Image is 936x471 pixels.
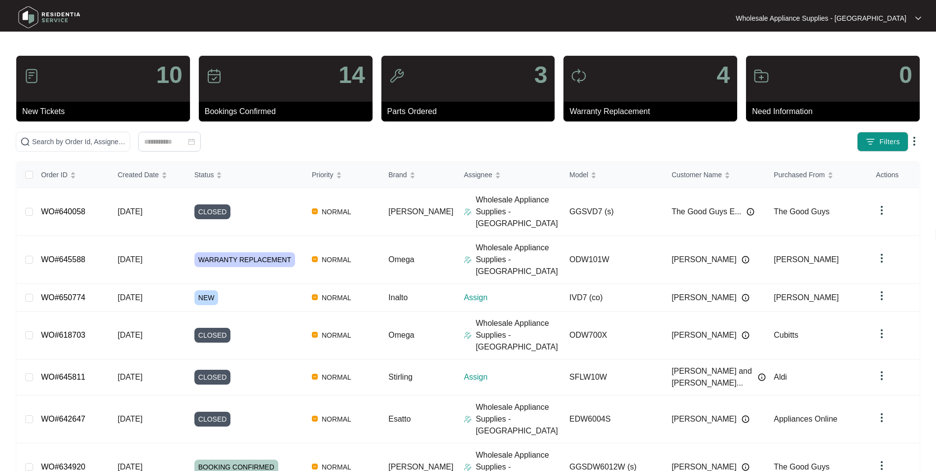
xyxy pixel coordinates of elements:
[205,106,373,118] p: Bookings Confirmed
[742,463,749,471] img: Info icon
[156,63,182,87] p: 10
[41,255,85,264] a: WO#645588
[664,162,766,188] th: Customer Name
[747,208,754,216] img: Info icon
[318,292,355,304] span: NORMAL
[41,169,68,180] span: Order ID
[571,68,587,84] img: icon
[876,252,888,264] img: dropdown arrow
[318,371,355,383] span: NORMAL
[194,370,231,385] span: CLOSED
[312,294,318,300] img: Vercel Logo
[389,68,405,84] img: icon
[41,373,85,381] a: WO#645811
[388,293,408,302] span: Inalto
[865,137,875,147] img: filter icon
[774,331,798,339] span: Cubitts
[20,137,30,147] img: search-icon
[774,255,839,264] span: [PERSON_NAME]
[562,359,664,395] td: SFLW10W
[868,162,919,188] th: Actions
[476,242,562,277] p: Wholesale Appliance Supplies - [GEOGRAPHIC_DATA]
[534,63,548,87] p: 3
[562,188,664,236] td: GGSVD7 (s)
[318,206,355,218] span: NORMAL
[194,290,219,305] span: NEW
[742,256,749,264] img: Info icon
[194,252,295,267] span: WARRANTY REPLACEMENT
[742,294,749,302] img: Info icon
[464,292,562,304] p: Assign
[476,317,562,353] p: Wholesale Appliance Supplies - [GEOGRAPHIC_DATA]
[774,373,787,381] span: Aldi
[766,162,868,188] th: Purchased From
[206,68,222,84] img: icon
[387,106,555,118] p: Parts Ordered
[774,293,839,302] span: [PERSON_NAME]
[117,169,158,180] span: Created Date
[312,332,318,338] img: Vercel Logo
[672,413,737,425] span: [PERSON_NAME]
[33,162,110,188] th: Order ID
[908,135,920,147] img: dropdown arrow
[22,106,190,118] p: New Tickets
[117,415,142,423] span: [DATE]
[117,463,142,471] span: [DATE]
[312,256,318,262] img: Vercel Logo
[24,68,39,84] img: icon
[194,328,231,343] span: CLOSED
[562,312,664,359] td: ODW700X
[915,16,921,21] img: dropdown arrow
[194,412,231,427] span: CLOSED
[876,204,888,216] img: dropdown arrow
[41,293,85,302] a: WO#650774
[456,162,562,188] th: Assignee
[569,106,737,118] p: Warranty Replacement
[672,169,722,180] span: Customer Name
[464,331,472,339] img: Assigner Icon
[736,13,906,23] p: Wholesale Appliance Supplies - [GEOGRAPHIC_DATA]
[312,416,318,422] img: Vercel Logo
[464,463,472,471] img: Assigner Icon
[876,370,888,382] img: dropdown arrow
[716,63,730,87] p: 4
[312,169,334,180] span: Priority
[388,463,453,471] span: [PERSON_NAME]
[312,374,318,380] img: Vercel Logo
[753,68,769,84] img: icon
[464,256,472,264] img: Assigner Icon
[41,463,85,471] a: WO#634920
[464,371,562,383] p: Assign
[774,207,829,216] span: The Good Guys
[562,162,664,188] th: Model
[117,293,142,302] span: [DATE]
[380,162,456,188] th: Brand
[752,106,920,118] p: Need Information
[318,254,355,266] span: NORMAL
[110,162,186,188] th: Created Date
[388,207,453,216] span: [PERSON_NAME]
[742,331,749,339] img: Info icon
[338,63,365,87] p: 14
[41,415,85,423] a: WO#642647
[562,284,664,312] td: IVD7 (co)
[312,208,318,214] img: Vercel Logo
[758,373,766,381] img: Info icon
[742,415,749,423] img: Info icon
[312,464,318,470] img: Vercel Logo
[899,63,912,87] p: 0
[194,169,214,180] span: Status
[388,169,407,180] span: Brand
[464,169,492,180] span: Assignee
[562,395,664,443] td: EDW6004S
[117,255,142,264] span: [DATE]
[318,329,355,341] span: NORMAL
[187,162,304,188] th: Status
[562,236,664,284] td: ODW101W
[876,290,888,302] img: dropdown arrow
[672,254,737,266] span: [PERSON_NAME]
[464,415,472,423] img: Assigner Icon
[194,204,231,219] span: CLOSED
[41,207,85,216] a: WO#640058
[388,331,414,339] span: Omega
